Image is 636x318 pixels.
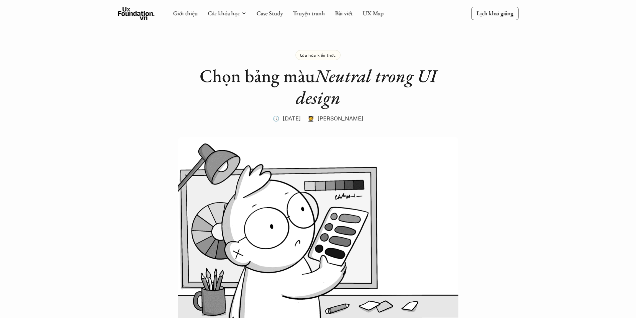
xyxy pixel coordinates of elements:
p: 🕔 [DATE] [273,113,301,123]
a: Bài viết [335,9,353,17]
p: Lúa hóa kiến thức [300,53,336,57]
a: Truyện tranh [293,9,325,17]
p: 🧑‍🎓 [PERSON_NAME] [307,113,363,123]
a: UX Map [363,9,384,17]
em: Neutral trong UI design [296,64,441,109]
a: Giới thiệu [173,9,198,17]
a: Case Study [256,9,283,17]
h1: Chọn bảng màu [185,65,452,108]
p: Lịch khai giảng [476,9,513,17]
a: Lịch khai giảng [471,7,518,20]
a: Các khóa học [208,9,240,17]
